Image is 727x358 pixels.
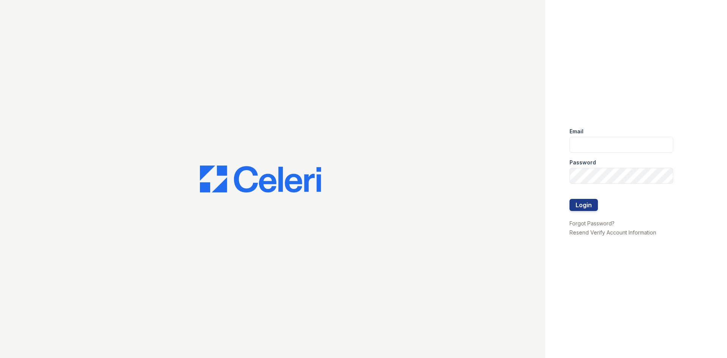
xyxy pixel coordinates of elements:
[569,159,596,166] label: Password
[200,166,321,193] img: CE_Logo_Blue-a8612792a0a2168367f1c8372b55b34899dd931a85d93a1a3d3e32e68fde9ad4.png
[569,229,656,236] a: Resend Verify Account Information
[569,220,615,227] a: Forgot Password?
[569,128,583,135] label: Email
[569,199,598,211] button: Login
